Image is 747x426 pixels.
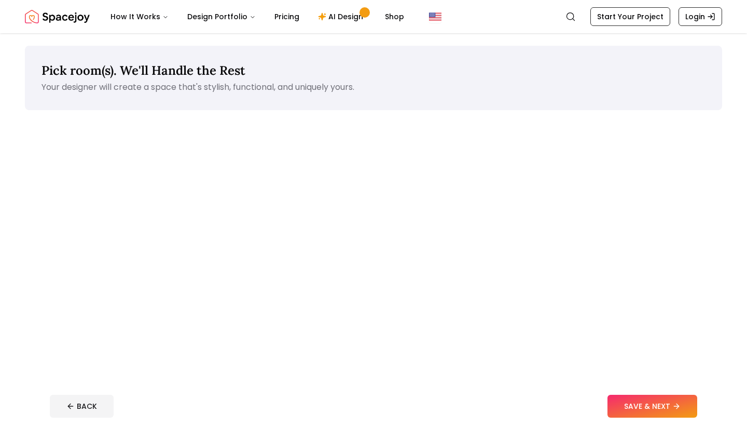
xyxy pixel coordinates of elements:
[25,6,90,27] img: Spacejoy Logo
[310,6,375,27] a: AI Design
[429,10,441,23] img: United States
[377,6,412,27] a: Shop
[50,395,114,418] button: BACK
[41,81,706,94] p: Your designer will create a space that's stylish, functional, and uniquely yours.
[266,6,308,27] a: Pricing
[102,6,412,27] nav: Main
[607,395,697,418] button: SAVE & NEXT
[590,7,670,26] a: Start Your Project
[25,6,90,27] a: Spacejoy
[679,7,722,26] a: Login
[41,62,245,78] span: Pick room(s). We'll Handle the Rest
[179,6,264,27] button: Design Portfolio
[102,6,177,27] button: How It Works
